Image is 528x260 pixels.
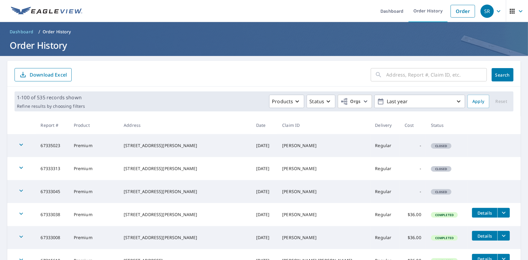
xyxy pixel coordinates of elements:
[400,226,426,249] td: $36.00
[426,116,467,134] th: Status
[36,134,69,157] td: 67335023
[492,68,513,81] button: Search
[374,95,465,108] button: Last year
[400,203,426,226] td: $36.00
[338,95,372,108] button: Orgs
[251,203,277,226] td: [DATE]
[432,144,451,148] span: Closed
[119,116,251,134] th: Address
[384,96,455,107] p: Last year
[17,104,85,109] p: Refine results by choosing filters
[277,134,370,157] td: [PERSON_NAME]
[69,226,119,249] td: Premium
[7,27,36,37] a: Dashboard
[124,189,246,195] div: [STREET_ADDRESS][PERSON_NAME]
[451,5,475,18] a: Order
[36,203,69,226] td: 67333038
[36,116,69,134] th: Report #
[124,235,246,241] div: [STREET_ADDRESS][PERSON_NAME]
[432,190,451,194] span: Closed
[251,157,277,180] td: [DATE]
[38,28,40,35] li: /
[400,116,426,134] th: Cost
[476,210,494,216] span: Details
[472,208,497,218] button: detailsBtn-67333038
[277,226,370,249] td: [PERSON_NAME]
[472,98,484,105] span: Apply
[481,5,494,18] div: SR
[277,180,370,203] td: [PERSON_NAME]
[277,203,370,226] td: [PERSON_NAME]
[36,226,69,249] td: 67333008
[269,95,304,108] button: Products
[386,66,487,83] input: Address, Report #, Claim ID, etc.
[251,134,277,157] td: [DATE]
[309,98,324,105] p: Status
[69,134,119,157] td: Premium
[124,166,246,172] div: [STREET_ADDRESS][PERSON_NAME]
[69,180,119,203] td: Premium
[370,226,400,249] td: Regular
[36,180,69,203] td: 67333045
[251,180,277,203] td: [DATE]
[497,72,509,78] span: Search
[370,116,400,134] th: Delivery
[69,157,119,180] td: Premium
[400,134,426,157] td: -
[30,71,67,78] p: Download Excel
[251,116,277,134] th: Date
[7,27,521,37] nav: breadcrumb
[400,180,426,203] td: -
[370,134,400,157] td: Regular
[15,68,72,81] button: Download Excel
[307,95,335,108] button: Status
[468,95,489,108] button: Apply
[432,236,457,240] span: Completed
[36,157,69,180] td: 67333313
[11,7,82,16] img: EV Logo
[370,180,400,203] td: Regular
[69,116,119,134] th: Product
[497,208,510,218] button: filesDropdownBtn-67333038
[124,212,246,218] div: [STREET_ADDRESS][PERSON_NAME]
[277,116,370,134] th: Claim ID
[124,143,246,149] div: [STREET_ADDRESS][PERSON_NAME]
[341,98,361,105] span: Orgs
[400,157,426,180] td: -
[272,98,293,105] p: Products
[251,226,277,249] td: [DATE]
[476,233,494,239] span: Details
[10,29,34,35] span: Dashboard
[69,203,119,226] td: Premium
[277,157,370,180] td: [PERSON_NAME]
[472,231,497,241] button: detailsBtn-67333008
[7,39,521,51] h1: Order History
[17,94,85,101] p: 1-100 of 535 records shown
[370,157,400,180] td: Regular
[432,167,451,171] span: Closed
[370,203,400,226] td: Regular
[43,29,71,35] p: Order History
[497,231,510,241] button: filesDropdownBtn-67333008
[432,213,457,217] span: Completed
